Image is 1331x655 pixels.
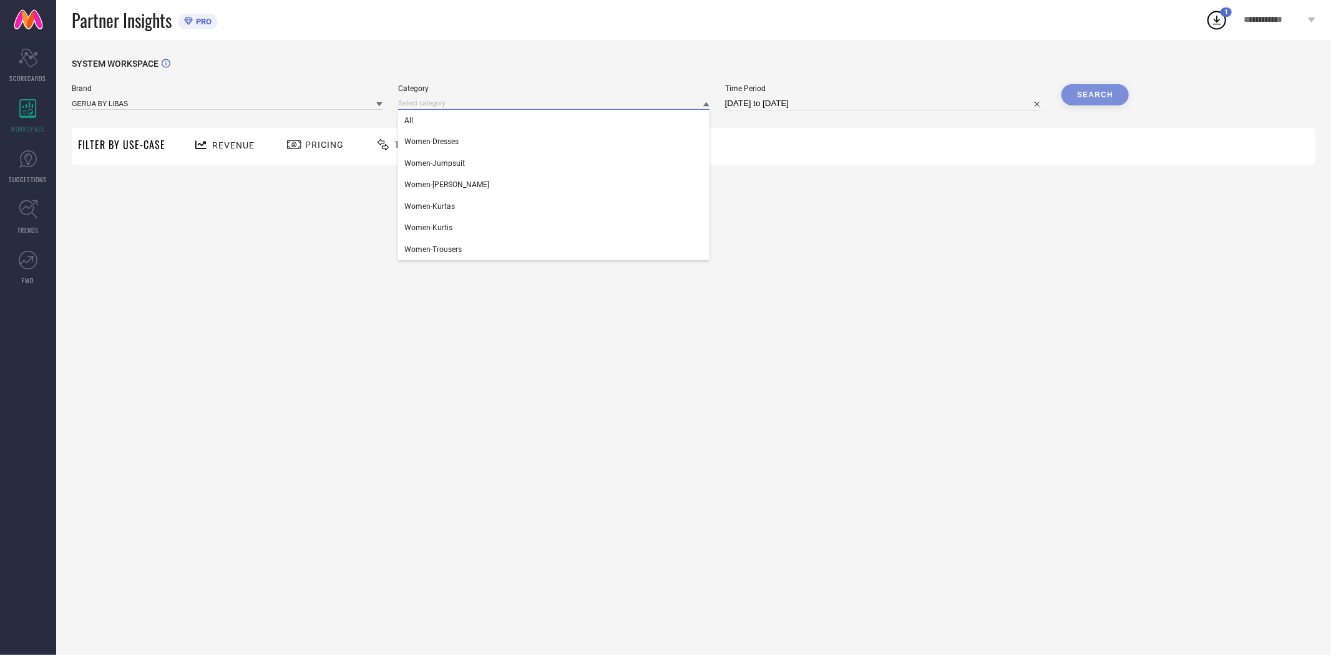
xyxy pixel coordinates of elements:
[10,74,47,83] span: SCORECARDS
[72,7,172,33] span: Partner Insights
[305,140,344,150] span: Pricing
[404,223,452,232] span: Women-Kurtis
[725,96,1046,111] input: Select time period
[11,124,46,133] span: WORKSPACE
[193,17,212,26] span: PRO
[398,84,709,93] span: Category
[22,276,34,285] span: FWD
[17,225,39,235] span: TRENDS
[9,175,47,184] span: SUGGESTIONS
[212,140,255,150] span: Revenue
[1224,8,1228,16] span: 1
[398,217,709,238] div: Women-Kurtis
[398,153,709,174] div: Women-Jumpsuit
[398,196,709,217] div: Women-Kurtas
[404,245,462,254] span: Women-Trousers
[72,84,383,93] span: Brand
[404,180,489,189] span: Women-[PERSON_NAME]
[404,116,413,125] span: All
[398,239,709,260] div: Women-Trousers
[398,110,709,131] div: All
[394,140,433,150] span: Traffic
[398,174,709,195] div: Women-Kurta Sets
[404,159,465,168] span: Women-Jumpsuit
[78,137,165,152] span: Filter By Use-Case
[404,202,455,211] span: Women-Kurtas
[398,97,709,110] input: Select category
[72,59,158,69] span: SYSTEM WORKSPACE
[725,84,1046,93] span: Time Period
[398,131,709,152] div: Women-Dresses
[1206,9,1228,31] div: Open download list
[404,137,459,146] span: Women-Dresses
